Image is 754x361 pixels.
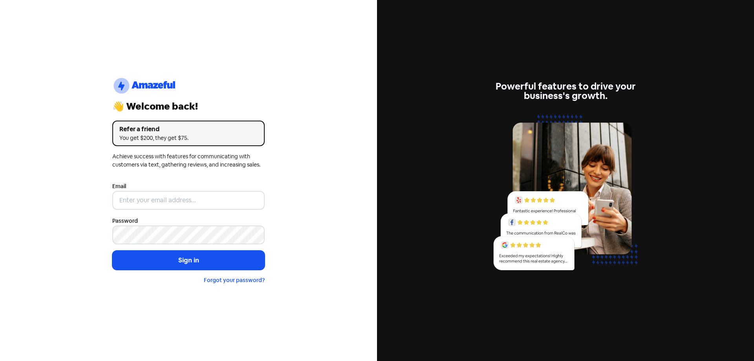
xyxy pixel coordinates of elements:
[112,251,265,270] button: Sign in
[489,110,642,279] img: reviews
[119,125,258,134] div: Refer a friend
[112,152,265,169] div: Achieve success with features for communicating with customers via text, gathering reviews, and i...
[489,82,642,101] div: Powerful features to drive your business's growth.
[112,182,126,191] label: Email
[112,102,265,111] div: 👋 Welcome back!
[112,217,138,225] label: Password
[204,277,265,284] a: Forgot your password?
[119,134,258,142] div: You get $200, they get $75.
[112,191,265,210] input: Enter your email address...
